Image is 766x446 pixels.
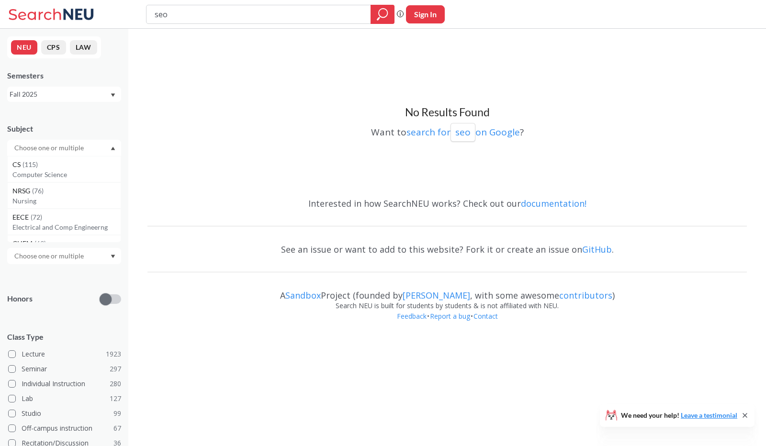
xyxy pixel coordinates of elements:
[111,93,115,97] svg: Dropdown arrow
[10,250,90,262] input: Choose one or multiple
[106,349,121,359] span: 1923
[8,422,121,435] label: Off-campus instruction
[406,5,445,23] button: Sign In
[559,290,612,301] a: contributors
[147,301,747,311] div: Search NEU is built for students by students & is not affiliated with NEU.
[12,186,32,196] span: NRSG
[110,379,121,389] span: 280
[7,248,121,264] div: Dropdown arrow
[7,140,121,156] div: Dropdown arrowCS(115)Computer ScienceNRSG(76)NursingEECE(72)Electrical and Comp EngineerngCHEM(69...
[70,40,97,55] button: LAW
[147,311,747,336] div: • •
[406,126,520,138] a: search forseoon Google
[110,364,121,374] span: 297
[147,281,747,301] div: A Project (founded by , with some awesome )
[8,348,121,360] label: Lecture
[32,187,44,195] span: ( 76 )
[455,126,471,139] p: seo
[8,363,121,375] label: Seminar
[12,170,121,179] p: Computer Science
[31,213,42,221] span: ( 72 )
[12,212,31,223] span: EECE
[8,392,121,405] label: Lab
[285,290,321,301] a: Sandbox
[111,255,115,258] svg: Dropdown arrow
[396,312,427,321] a: Feedback
[7,123,121,134] div: Subject
[147,235,747,263] div: See an issue or want to add to this website? Fork it or create an issue on .
[154,6,364,22] input: Class, professor, course number, "phrase"
[429,312,471,321] a: Report a bug
[681,411,737,419] a: Leave a testimonial
[147,105,747,120] h3: No Results Found
[110,393,121,404] span: 127
[403,290,470,301] a: [PERSON_NAME]
[12,196,121,206] p: Nursing
[34,239,46,247] span: ( 69 )
[12,159,23,170] span: CS
[8,407,121,420] label: Studio
[521,198,586,209] a: documentation!
[371,5,394,24] div: magnifying glass
[23,160,38,168] span: ( 115 )
[473,312,498,321] a: Contact
[7,70,121,81] div: Semesters
[113,423,121,434] span: 67
[10,142,90,154] input: Choose one or multiple
[7,87,121,102] div: Fall 2025Dropdown arrow
[41,40,66,55] button: CPS
[111,146,115,150] svg: Dropdown arrow
[7,332,121,342] span: Class Type
[12,238,34,249] span: CHEM
[113,408,121,419] span: 99
[621,412,737,419] span: We need your help!
[377,8,388,21] svg: magnifying glass
[12,223,121,232] p: Electrical and Comp Engineerng
[582,244,612,255] a: GitHub
[147,190,747,217] div: Interested in how SearchNEU works? Check out our
[11,40,37,55] button: NEU
[8,378,121,390] label: Individual Instruction
[10,89,110,100] div: Fall 2025
[147,120,747,142] div: Want to ?
[7,293,33,304] p: Honors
